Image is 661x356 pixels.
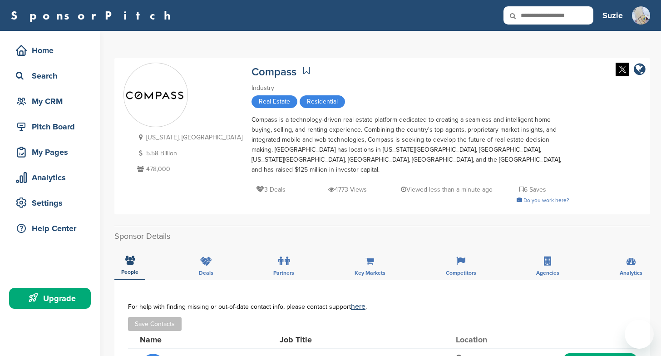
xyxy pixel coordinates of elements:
span: Agencies [536,270,559,276]
div: For help with finding missing or out-of-date contact info, please contact support . [128,303,636,310]
div: My Pages [14,144,91,160]
div: Compass is a technology-driven real estate platform dedicated to creating a seamless and intellig... [252,115,569,175]
div: Pitch Board [14,119,91,135]
span: Do you work here? [523,197,569,203]
p: 5.58 Billion [135,148,242,159]
a: My CRM [9,91,91,112]
button: Save Contacts [128,317,182,331]
span: Residential [300,95,345,108]
a: SponsorPitch [11,10,177,21]
span: People [121,269,138,275]
div: Settings [14,195,91,211]
div: Location [456,336,524,344]
p: 6 Saves [519,184,546,195]
h3: Suzie [602,9,623,22]
a: Upgrade [9,288,91,309]
img: Twitter white [616,63,629,76]
img: Sponsorpitch & Compass [124,84,187,106]
a: My Pages [9,142,91,163]
a: Pitch Board [9,116,91,137]
span: Real Estate [252,95,297,108]
p: [US_STATE], [GEOGRAPHIC_DATA] [135,132,242,143]
a: Analytics [9,167,91,188]
p: 4773 Views [328,184,367,195]
div: Analytics [14,169,91,186]
span: Deals [199,270,213,276]
p: 478,000 [135,163,242,175]
div: Name [140,336,240,344]
div: Upgrade [14,290,91,307]
p: Viewed less than a minute ago [401,184,493,195]
a: Help Center [9,218,91,239]
div: Industry [252,83,569,93]
div: Help Center [14,220,91,237]
a: here [351,302,365,311]
a: Suzie [602,5,623,25]
span: Key Markets [355,270,385,276]
iframe: Button to launch messaging window [625,320,654,349]
div: Job Title [280,336,416,344]
div: Search [14,68,91,84]
h2: Sponsor Details [114,230,650,242]
div: Home [14,42,91,59]
a: Do you work here? [517,197,569,203]
span: Competitors [446,270,476,276]
span: Partners [273,270,294,276]
div: My CRM [14,93,91,109]
p: 3 Deals [256,184,286,195]
a: company link [634,63,646,78]
a: Compass [252,65,296,79]
a: Search [9,65,91,86]
a: Settings [9,193,91,213]
a: Home [9,40,91,61]
span: Analytics [620,270,642,276]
